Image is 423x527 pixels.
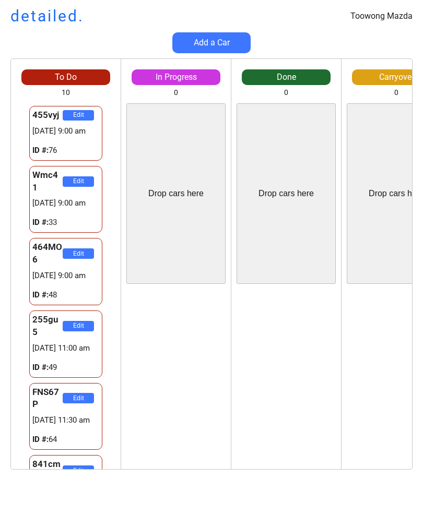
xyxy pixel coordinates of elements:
[32,241,63,266] div: 464MO6
[10,5,84,27] h1: detailed.
[242,71,331,83] div: Done
[32,343,99,354] div: [DATE] 11:00 am
[32,169,63,194] div: Wmc41
[63,248,94,259] button: Edit
[63,393,94,403] button: Edit
[63,110,94,121] button: Edit
[32,109,63,122] div: 455vyj
[148,188,204,199] div: Drop cars here
[32,145,99,156] div: 76
[21,71,110,83] div: To Do
[32,290,49,300] strong: ID #:
[32,270,99,281] div: [DATE] 9:00 am
[32,198,99,209] div: [DATE] 9:00 am
[32,290,99,301] div: 48
[32,415,99,426] div: [DATE] 11:30 am
[350,10,413,22] div: Toowong Mazda
[284,88,288,98] div: 0
[63,176,94,187] button: Edit
[174,88,178,98] div: 0
[32,434,99,445] div: 64
[394,88,398,98] div: 0
[32,458,63,483] div: 841cm5
[32,435,49,444] strong: ID #:
[32,217,99,228] div: 33
[32,363,49,372] strong: ID #:
[258,188,314,199] div: Drop cars here
[32,362,99,373] div: 49
[32,218,49,227] strong: ID #:
[132,71,220,83] div: In Progress
[32,126,99,137] div: [DATE] 9:00 am
[63,321,94,331] button: Edit
[62,88,70,98] div: 10
[172,32,251,53] button: Add a Car
[32,314,63,339] div: 255gu5
[63,465,94,476] button: Edit
[32,146,49,155] strong: ID #:
[32,386,63,411] div: FNS67P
